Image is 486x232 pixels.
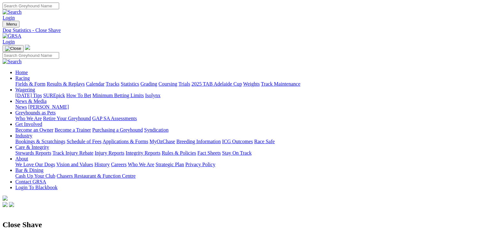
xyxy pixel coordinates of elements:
[47,81,85,87] a: Results & Replays
[15,104,27,110] a: News
[15,156,28,161] a: About
[121,81,139,87] a: Statistics
[185,162,215,167] a: Privacy Policy
[15,70,28,75] a: Home
[15,81,45,87] a: Fields & Form
[15,87,35,92] a: Wagering
[176,139,221,144] a: Breeding Information
[3,196,8,201] img: logo-grsa-white.png
[128,162,154,167] a: Who We Are
[25,45,30,50] img: logo-grsa-white.png
[43,116,91,121] a: Retire Your Greyhound
[144,127,168,133] a: Syndication
[3,220,483,229] h2: Close Shave
[243,81,260,87] a: Weights
[95,150,124,156] a: Injury Reports
[106,81,120,87] a: Tracks
[15,133,32,138] a: Industry
[15,150,483,156] div: Care & Integrity
[261,81,300,87] a: Track Maintenance
[15,127,53,133] a: Become an Owner
[28,104,69,110] a: [PERSON_NAME]
[222,150,251,156] a: Stay On Track
[15,139,65,144] a: Bookings & Scratchings
[57,173,135,179] a: Chasers Restaurant & Function Centre
[15,110,56,115] a: Greyhounds as Pets
[162,150,196,156] a: Rules & Policies
[3,52,59,59] input: Search
[156,162,184,167] a: Strategic Plan
[43,93,65,98] a: SUREpick
[15,139,483,144] div: Industry
[15,173,55,179] a: Cash Up Your Club
[92,116,137,121] a: GAP SA Assessments
[15,179,46,184] a: Contact GRSA
[15,144,49,150] a: Care & Integrity
[6,22,17,27] span: Menu
[92,127,143,133] a: Purchasing a Greyhound
[3,27,483,33] a: Dog Statistics - Close Shave
[15,185,58,190] a: Login To Blackbook
[254,139,274,144] a: Race Safe
[92,93,144,98] a: Minimum Betting Limits
[15,162,483,167] div: About
[15,75,30,81] a: Racing
[178,81,190,87] a: Trials
[56,162,93,167] a: Vision and Values
[126,150,160,156] a: Integrity Reports
[150,139,175,144] a: MyOzChase
[15,127,483,133] div: Get Involved
[15,173,483,179] div: Bar & Dining
[3,9,22,15] img: Search
[197,150,221,156] a: Fact Sheets
[141,81,157,87] a: Grading
[3,3,59,9] input: Search
[103,139,148,144] a: Applications & Forms
[15,167,43,173] a: Bar & Dining
[15,116,42,121] a: Who We Are
[15,93,42,98] a: [DATE] Tips
[15,81,483,87] div: Racing
[15,121,42,127] a: Get Involved
[15,98,47,104] a: News & Media
[15,93,483,98] div: Wagering
[3,33,21,39] img: GRSA
[66,93,91,98] a: How To Bet
[145,93,160,98] a: Isolynx
[94,162,110,167] a: History
[66,139,101,144] a: Schedule of Fees
[5,46,21,51] img: Close
[3,15,15,20] a: Login
[3,45,24,52] button: Toggle navigation
[15,150,51,156] a: Stewards Reports
[15,116,483,121] div: Greyhounds as Pets
[3,39,15,44] a: Login
[15,162,55,167] a: We Love Our Dogs
[3,59,22,65] img: Search
[52,150,93,156] a: Track Injury Rebate
[3,202,8,207] img: facebook.svg
[55,127,91,133] a: Become a Trainer
[86,81,104,87] a: Calendar
[111,162,127,167] a: Careers
[3,21,19,27] button: Toggle navigation
[191,81,242,87] a: 2025 TAB Adelaide Cup
[158,81,177,87] a: Coursing
[222,139,253,144] a: ICG Outcomes
[15,104,483,110] div: News & Media
[9,202,14,207] img: twitter.svg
